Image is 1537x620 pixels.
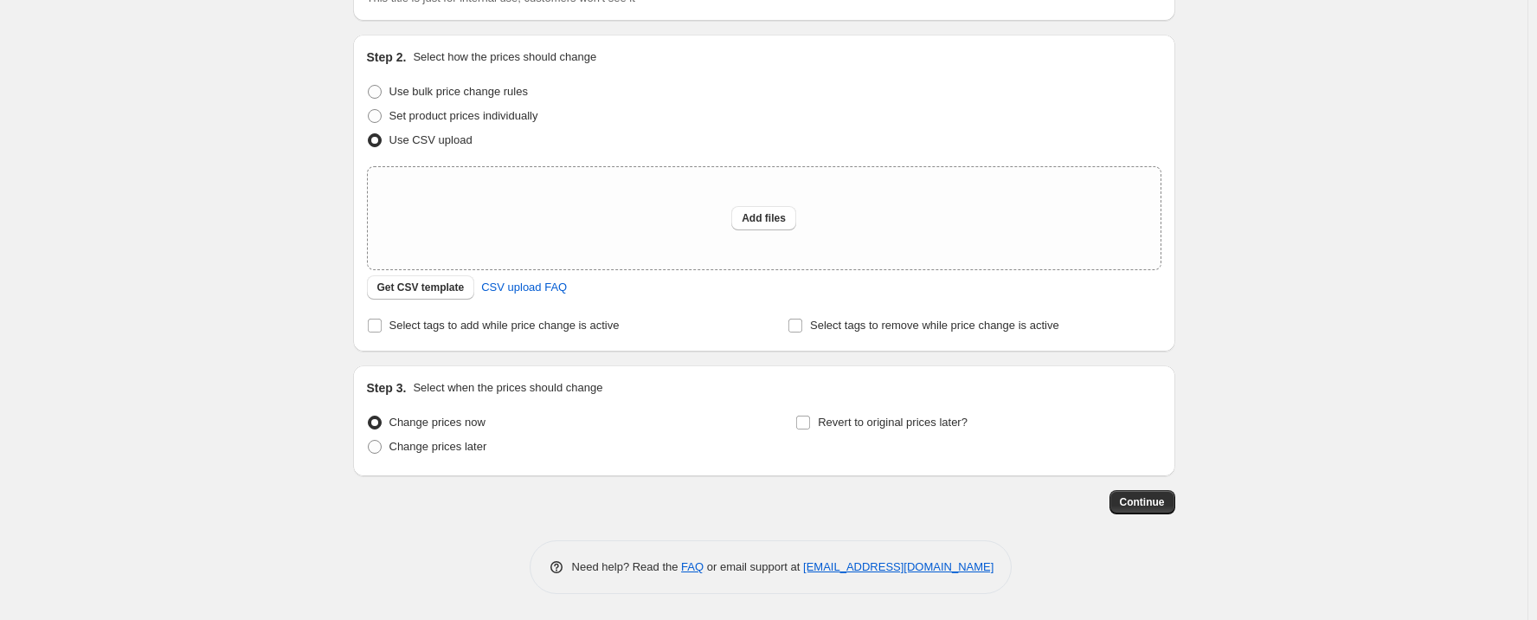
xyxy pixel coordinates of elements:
span: Change prices later [389,440,487,453]
span: or email support at [704,560,803,573]
a: [EMAIL_ADDRESS][DOMAIN_NAME] [803,560,994,573]
span: Select tags to remove while price change is active [810,319,1059,332]
p: Select how the prices should change [413,48,596,66]
button: Get CSV template [367,275,475,300]
button: Continue [1109,490,1175,514]
span: Continue [1120,495,1165,509]
h2: Step 2. [367,48,407,66]
button: Add files [731,206,796,230]
span: Get CSV template [377,281,465,294]
span: Change prices now [389,416,486,429]
a: FAQ [681,560,704,573]
span: Add files [742,211,786,225]
span: Select tags to add while price change is active [389,319,620,332]
span: Use CSV upload [389,133,473,146]
span: Use bulk price change rules [389,85,528,98]
p: Select when the prices should change [413,379,602,397]
a: CSV upload FAQ [471,274,577,301]
h2: Step 3. [367,379,407,397]
span: Revert to original prices later? [818,416,968,429]
span: Set product prices individually [389,109,538,122]
span: CSV upload FAQ [481,279,567,296]
span: Need help? Read the [572,560,682,573]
